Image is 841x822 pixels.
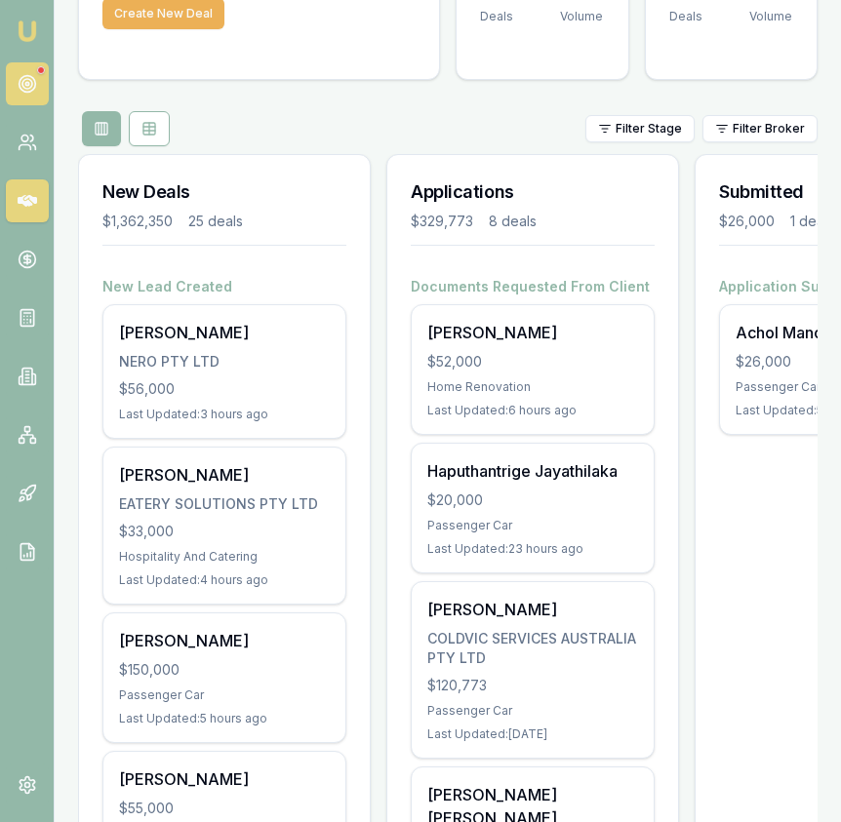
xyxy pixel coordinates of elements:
div: Deals [669,9,702,24]
div: $120,773 [427,676,638,695]
div: [PERSON_NAME] [119,463,330,487]
div: 8 deals [489,212,537,231]
h3: New Deals [102,178,346,206]
div: Volume [749,9,792,24]
div: [PERSON_NAME] [119,629,330,652]
h4: New Lead Created [102,277,346,296]
div: Last Updated: 23 hours ago [427,541,638,557]
div: COLDVIC SERVICES AUSTRALIA PTY LTD [427,629,638,668]
div: $150,000 [119,660,330,680]
div: Last Updated: 6 hours ago [427,403,638,418]
span: Filter Stage [616,121,682,137]
div: $52,000 [427,352,638,372]
div: Home Renovation [427,379,638,395]
div: $56,000 [119,379,330,399]
div: Deals [480,9,513,24]
div: EATERY SOLUTIONS PTY LTD [119,494,330,514]
div: Passenger Car [427,518,638,533]
h3: Applications [411,178,655,206]
div: $20,000 [427,490,638,510]
div: $1,362,350 [102,212,173,231]
img: emu-icon-u.png [16,20,39,43]
div: Last Updated: [DATE] [427,726,638,742]
div: $26,000 [719,212,775,231]
div: Volume [560,9,627,24]
h4: Documents Requested From Client [411,277,655,296]
div: $33,000 [119,522,330,541]
div: Hospitality And Catering [119,549,330,565]
div: Last Updated: 3 hours ago [119,407,330,422]
div: $329,773 [411,212,473,231]
div: $55,000 [119,799,330,818]
div: Last Updated: 4 hours ago [119,572,330,588]
div: [PERSON_NAME] [119,767,330,791]
div: Last Updated: 5 hours ago [119,711,330,726]
div: Haputhantrige Jayathilaka [427,459,638,483]
div: Passenger Car [119,687,330,703]
div: [PERSON_NAME] [427,321,638,344]
button: Filter Broker [702,115,818,142]
div: [PERSON_NAME] [427,598,638,621]
div: [PERSON_NAME] [119,321,330,344]
span: Filter Broker [733,121,805,137]
div: 25 deals [188,212,243,231]
div: 1 deal [790,212,827,231]
div: Passenger Car [427,703,638,719]
button: Filter Stage [585,115,695,142]
div: NERO PTY LTD [119,352,330,372]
